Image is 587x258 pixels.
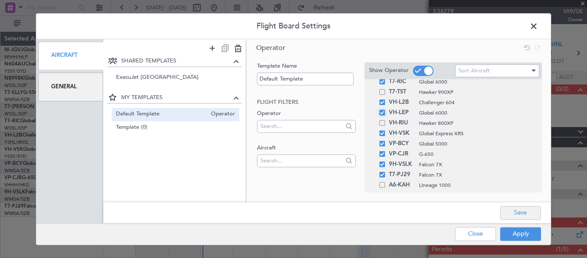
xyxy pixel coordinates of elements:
div: Aircraft [38,41,103,70]
span: 9H-VSLK [389,159,415,170]
span: Falcon 7X [419,171,529,179]
span: VP-BCY [389,139,415,149]
input: Search... [260,120,342,133]
span: MY TEMPLATES [121,94,232,103]
span: Hawker 900XP [419,88,529,96]
span: G-650 [419,150,529,158]
span: Sort Aircraft [459,67,490,75]
span: VH-LEP [389,108,415,118]
span: VP-CJR [389,149,415,159]
span: Challenger 604 [419,99,529,106]
span: Default Template [116,110,207,119]
span: Operator [207,110,235,119]
span: Hawker 800XP [419,119,529,127]
label: Template Name [257,62,355,71]
span: Global 6000 [419,109,529,117]
span: Global 5000 [419,140,529,148]
span: M-AMBR [389,190,415,201]
span: Template (0) [116,123,235,132]
span: Lineage 1000 [419,181,529,189]
span: A6-KAH [389,180,415,190]
span: VH-RIU [389,118,415,128]
span: Global 5000 [419,192,529,199]
header: Flight Board Settings [36,13,551,39]
button: Apply [500,227,541,241]
span: SHARED TEMPLATES [121,57,232,65]
button: Close [455,227,496,241]
span: Operator [256,43,285,53]
span: T7-TST [389,87,415,97]
span: Falcon 7X [419,161,529,168]
button: Save [500,206,541,220]
span: T7-RIC [389,77,415,87]
label: Operator [257,109,355,118]
span: ExecuJet [GEOGRAPHIC_DATA] [116,73,235,82]
input: Search... [260,154,342,167]
span: Global Express XRS [419,130,529,137]
span: Global 6000 [419,78,529,86]
span: VH-VSK [389,128,415,139]
span: T7-PJ29 [389,170,415,180]
label: Show Operator [369,67,409,75]
span: VH-L2B [389,97,415,108]
h2: Flight filters [257,98,355,107]
div: General [38,72,103,101]
label: Aircraft [257,144,355,152]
